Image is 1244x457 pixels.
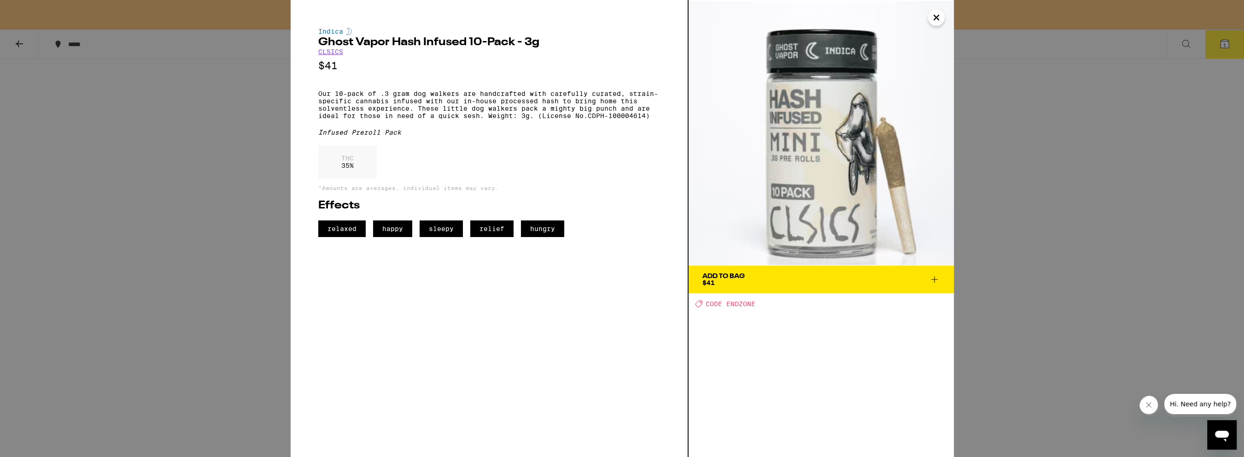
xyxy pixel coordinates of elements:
span: hungry [521,220,564,237]
h2: Ghost Vapor Hash Infused 10-Pack - 3g [318,37,660,48]
span: $41 [702,279,715,286]
div: Infused Preroll Pack [318,129,660,136]
p: Our 10-pack of .3 gram dog walkers are handcrafted with carefully curated, strain-specific cannab... [318,90,660,119]
div: Indica [318,28,660,35]
iframe: Message from company [1164,394,1237,417]
p: THC [341,154,354,162]
span: relief [470,220,514,237]
span: relaxed [318,220,366,237]
div: Add To Bag [702,273,745,279]
span: sleepy [420,220,463,237]
iframe: Close message [1139,396,1160,416]
button: Add To Bag$41 [689,266,954,293]
p: $41 [318,60,660,71]
img: indicaColor.svg [346,28,352,35]
iframe: Button to launch messaging window [1207,420,1237,450]
button: Close [928,9,945,26]
h2: Effects [318,200,660,211]
a: CLSICS [318,48,343,55]
span: CODE ENDZONE [706,300,755,308]
div: 35 % [318,145,377,178]
span: happy [373,220,412,237]
p: *Amounts are averages, individual items may vary. [318,185,660,191]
